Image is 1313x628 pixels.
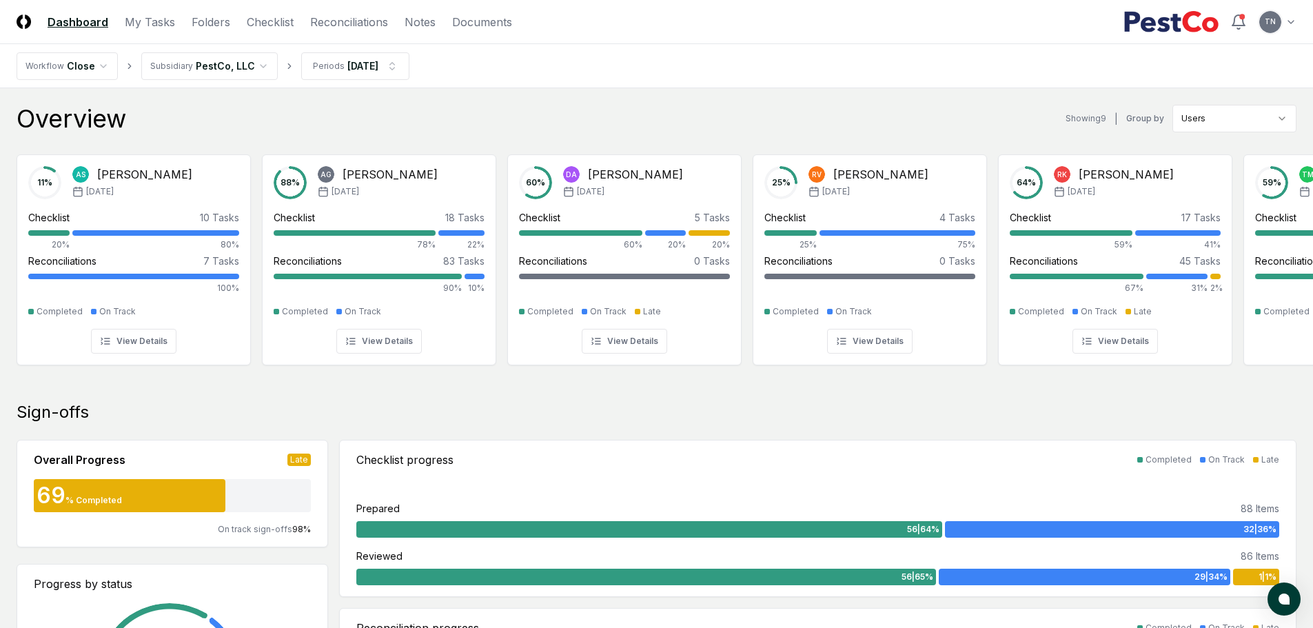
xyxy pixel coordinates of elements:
button: View Details [827,329,913,354]
div: Reconciliations [764,254,833,268]
div: 41% [1135,239,1221,251]
img: Logo [17,14,31,29]
span: 98 % [292,524,311,534]
a: Reconciliations [310,14,388,30]
div: Completed [527,305,573,318]
div: On Track [835,305,872,318]
button: Periods[DATE] [301,52,409,80]
span: RK [1057,170,1067,180]
div: 78% [274,239,436,251]
button: atlas-launcher [1268,583,1301,616]
div: 20% [645,239,686,251]
div: Reconciliations [274,254,342,268]
div: [PERSON_NAME] [588,166,683,183]
div: 4 Tasks [939,210,975,225]
div: Overview [17,105,126,132]
div: 20% [689,239,730,251]
div: Checklist [1255,210,1296,225]
div: Late [643,305,661,318]
span: 1 | 1 % [1259,571,1276,583]
div: Checklist [519,210,560,225]
button: View Details [1072,329,1158,354]
a: My Tasks [125,14,175,30]
div: Checklist [28,210,70,225]
div: 100% [28,282,239,294]
div: Reconciliations [1010,254,1078,268]
div: Sign-offs [17,401,1296,423]
span: DA [566,170,577,180]
div: 86 Items [1241,549,1279,563]
button: View Details [336,329,422,354]
div: On Track [590,305,627,318]
div: Late [1134,305,1152,318]
a: 11%AS[PERSON_NAME][DATE]Checklist10 Tasks20%80%Reconciliations7 Tasks100%CompletedOn TrackView De... [17,143,251,365]
span: AS [76,170,85,180]
nav: breadcrumb [17,52,409,80]
div: 83 Tasks [443,254,485,268]
a: 64%RK[PERSON_NAME][DATE]Checklist17 Tasks59%41%Reconciliations45 Tasks67%31%2%CompletedOn TrackLa... [998,143,1232,365]
a: Dashboard [48,14,108,30]
a: Notes [405,14,436,30]
div: 80% [72,239,239,251]
div: 7 Tasks [203,254,239,268]
a: Folders [192,14,230,30]
div: 45 Tasks [1179,254,1221,268]
div: Checklist [1010,210,1051,225]
a: Checklist [247,14,294,30]
button: View Details [582,329,667,354]
a: 88%AG[PERSON_NAME][DATE]Checklist18 Tasks78%22%Reconciliations83 Tasks90%10%CompletedOn TrackView... [262,143,496,365]
div: 20% [28,239,70,251]
div: 67% [1010,282,1143,294]
div: Completed [1263,305,1310,318]
div: On Track [1081,305,1117,318]
a: Documents [452,14,512,30]
div: 22% [438,239,485,251]
div: Completed [37,305,83,318]
span: RV [812,170,822,180]
div: Reconciliations [28,254,96,268]
button: View Details [91,329,176,354]
span: [DATE] [86,185,114,198]
span: 56 | 65 % [902,571,933,583]
div: [PERSON_NAME] [833,166,928,183]
div: Completed [282,305,328,318]
div: 18 Tasks [445,210,485,225]
div: Workflow [26,60,64,72]
span: [DATE] [577,185,604,198]
div: Reviewed [356,549,403,563]
div: Completed [773,305,819,318]
div: Late [287,454,311,466]
div: Completed [1146,454,1192,466]
div: 88 Items [1241,501,1279,516]
div: [PERSON_NAME] [1079,166,1174,183]
div: Showing 9 [1066,112,1106,125]
div: % Completed [65,494,122,507]
div: On Track [99,305,136,318]
span: [DATE] [332,185,359,198]
span: TN [1265,17,1276,27]
div: 17 Tasks [1181,210,1221,225]
div: 31% [1146,282,1207,294]
span: 32 | 36 % [1243,523,1276,536]
span: [DATE] [1068,185,1095,198]
div: Overall Progress [34,452,125,468]
div: 5 Tasks [695,210,730,225]
a: 25%RV[PERSON_NAME][DATE]Checklist4 Tasks25%75%Reconciliations0 TasksCompletedOn TrackView Details [753,143,987,365]
div: 10% [465,282,485,294]
button: TN [1258,10,1283,34]
div: Late [1261,454,1279,466]
label: Group by [1126,114,1164,123]
span: 29 | 34 % [1194,571,1228,583]
div: 75% [820,239,976,251]
div: 10 Tasks [200,210,239,225]
a: 60%DA[PERSON_NAME][DATE]Checklist5 Tasks60%20%20%Reconciliations0 TasksCompletedOn TrackLateView ... [507,143,742,365]
div: 60% [519,239,642,251]
div: On Track [345,305,381,318]
div: 2% [1210,282,1221,294]
span: On track sign-offs [218,524,292,534]
span: AG [320,170,332,180]
div: Periods [313,60,345,72]
div: On Track [1208,454,1245,466]
div: | [1114,112,1118,126]
div: 25% [764,239,817,251]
